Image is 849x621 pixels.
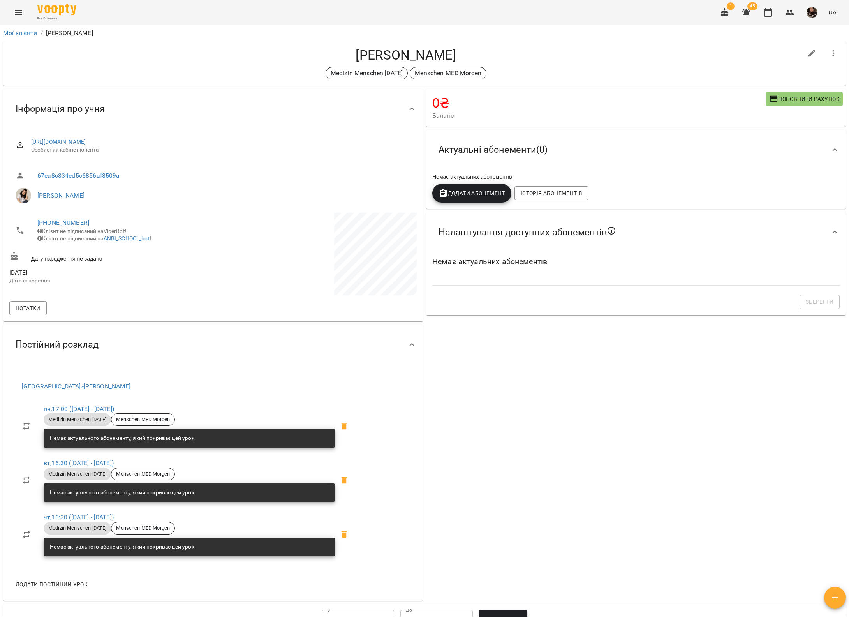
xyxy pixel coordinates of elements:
span: Історія абонементів [521,189,582,198]
div: Актуальні абонементи(0) [426,130,846,170]
div: Menschen MED Morgen [111,413,175,426]
span: Клієнт не підписаний на ! [37,235,151,242]
p: Menschen MED Morgen [415,69,481,78]
span: Видалити клієнта з групи Menschen MED Morgen для курсу Голуб Наталія Олександрівна? [335,525,354,544]
a: чт,16:30 ([DATE] - [DATE]) [44,513,114,521]
a: [GEOGRAPHIC_DATA]»[PERSON_NAME] [22,383,131,390]
button: UA [825,5,840,19]
span: Medizin Menschen [DATE] [44,416,111,423]
button: Історія абонементів [514,186,588,200]
span: Menschen MED Morgen [111,471,174,478]
div: Дату народження не задано [8,250,213,264]
span: Постійний розклад [16,339,99,351]
a: [PERSON_NAME] [37,192,85,199]
a: вт,16:30 ([DATE] - [DATE]) [44,459,114,467]
p: Medizin Menschen [DATE] [331,69,403,78]
nav: breadcrumb [3,28,846,38]
span: UA [828,8,837,16]
div: Немає актуального абонементу, який покриває цей урок [50,486,194,500]
span: Видалити клієнта з групи Menschen MED Morgen для курсу Голуб Наталія Олександрівна? [335,471,354,490]
div: Немає актуальних абонементів [431,171,841,182]
span: Особистий кабінет клієнта [31,146,410,154]
li: / [41,28,43,38]
h4: 0 ₴ [432,95,766,111]
div: Немає актуального абонементу, який покриває цей урок [50,431,194,445]
span: Medizin Menschen [DATE] [44,471,111,478]
div: Medizin Menschen [DATE] [326,67,408,79]
img: Voopty Logo [37,4,76,15]
a: 67ea8c334ed5c6856af8509a [37,172,120,179]
span: [DATE] [9,268,211,277]
div: Menschen MED Morgen [111,468,175,480]
span: Видалити клієнта з групи Menschen MED Morgen для курсу Голуб Наталія Олександрівна? [335,417,354,436]
p: Дата створення [9,277,211,285]
span: 45 [747,2,757,10]
span: Налаштування доступних абонементів [439,226,616,238]
div: Налаштування доступних абонементів [426,212,846,252]
img: Білоус Анна Норайрівна [16,188,31,203]
a: Мої клієнти [3,29,37,37]
img: 50c54b37278f070f9d74a627e50a0a9b.jpg [807,7,817,18]
div: Немає актуального абонементу, який покриває цей урок [50,540,194,554]
span: Додати Абонемент [439,189,505,198]
button: Додати постійний урок [12,577,91,591]
span: Menschen MED Morgen [111,416,174,423]
span: Інформація про учня [16,103,105,115]
span: 1 [727,2,735,10]
button: Поповнити рахунок [766,92,843,106]
span: Додати постійний урок [16,580,88,589]
span: Баланс [432,111,766,120]
span: Актуальні абонементи ( 0 ) [439,144,548,156]
p: [PERSON_NAME] [46,28,93,38]
button: Додати Абонемент [432,184,511,203]
svg: Якщо не обрано жодного, клієнт зможе побачити всі публічні абонементи [607,226,616,235]
span: Поповнити рахунок [769,94,840,104]
button: Menu [9,3,28,22]
a: пн,17:00 ([DATE] - [DATE]) [44,405,114,413]
span: Medizin Menschen [DATE] [44,525,111,532]
div: Постійний розклад [3,325,423,365]
div: Menschen MED Morgen [410,67,486,79]
button: Нотатки [9,301,47,315]
div: Інформація про учня [3,89,423,129]
a: ANBI_SCHOOL_bot [104,235,150,242]
a: [URL][DOMAIN_NAME] [31,139,86,145]
span: Клієнт не підписаний на ViberBot! [37,228,127,234]
span: Нотатки [16,303,41,313]
h4: [PERSON_NAME] [9,47,803,63]
div: Menschen MED Morgen [111,522,175,535]
a: [PHONE_NUMBER] [37,219,89,226]
span: For Business [37,16,76,21]
span: Menschen MED Morgen [111,525,174,532]
h6: Немає актуальних абонементів [432,256,840,268]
